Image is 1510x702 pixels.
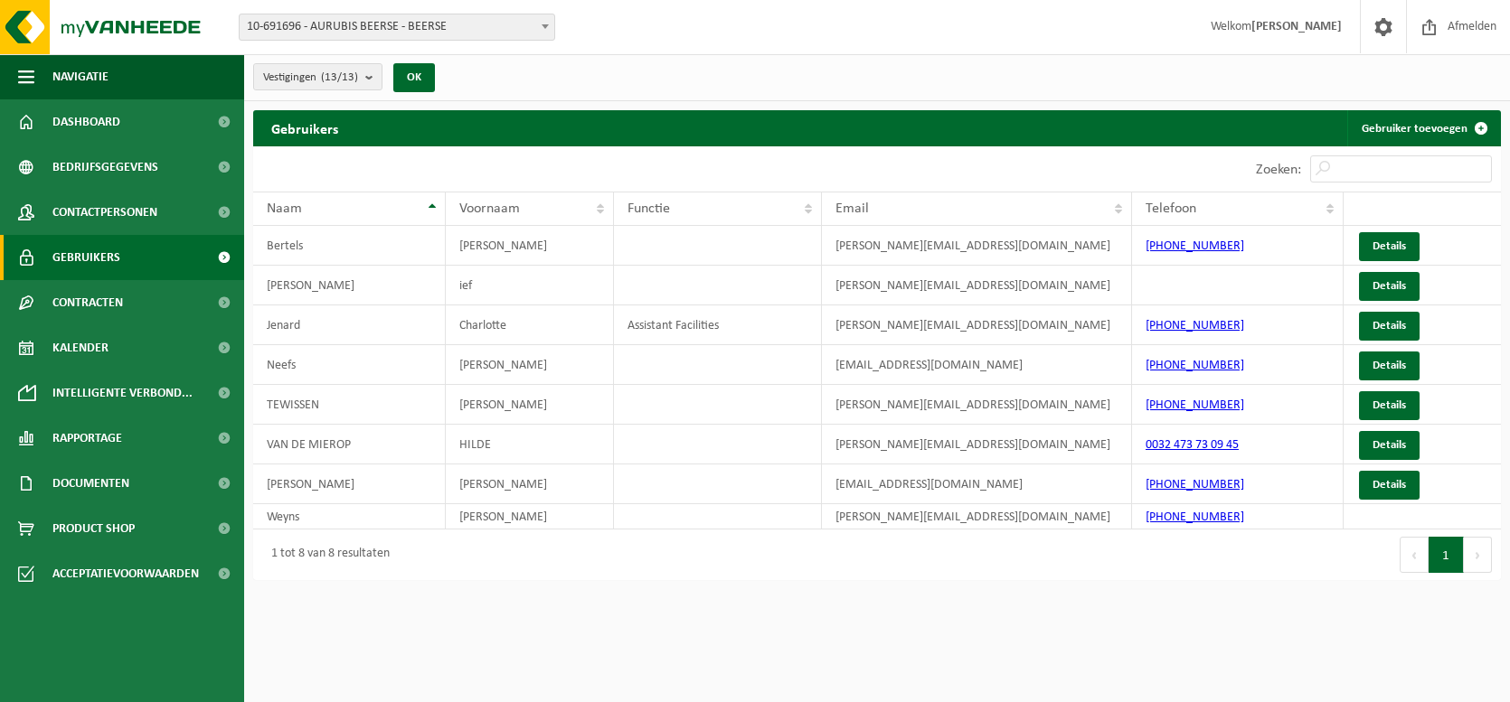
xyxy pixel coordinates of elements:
[1429,537,1464,573] button: 1
[446,266,615,305] td: ief
[822,425,1132,464] td: [PERSON_NAME][EMAIL_ADDRESS][DOMAIN_NAME]
[253,226,446,266] td: Bertels
[52,461,129,506] span: Documenten
[52,54,109,99] span: Navigatie
[1359,351,1420,380] a: Details
[253,63,382,90] button: Vestigingen(13/13)
[321,71,358,83] count: (13/13)
[1359,312,1420,341] a: Details
[253,425,446,464] td: VAN DE MIEROP
[253,504,446,529] td: Weyns
[253,464,446,504] td: [PERSON_NAME]
[822,504,1132,529] td: [PERSON_NAME][EMAIL_ADDRESS][DOMAIN_NAME]
[446,305,615,345] td: Charlotte
[1359,471,1420,500] a: Details
[1146,239,1244,253] a: [PHONE_NUMBER]
[1359,272,1420,301] a: Details
[1146,510,1244,524] a: [PHONE_NUMBER]
[614,305,822,345] td: Assistant Facilities
[822,385,1132,425] td: [PERSON_NAME][EMAIL_ADDRESS][DOMAIN_NAME]
[446,464,615,504] td: [PERSON_NAME]
[52,99,120,145] span: Dashboard
[1256,163,1301,177] label: Zoeken:
[52,280,123,325] span: Contracten
[1359,232,1420,261] a: Details
[52,190,157,235] span: Contactpersonen
[52,370,193,416] span: Intelligente verbond...
[52,145,158,190] span: Bedrijfsgegevens
[52,325,109,370] span: Kalender
[822,305,1132,345] td: [PERSON_NAME][EMAIL_ADDRESS][DOMAIN_NAME]
[1146,201,1196,216] span: Telefoon
[239,14,555,41] span: 10-691696 - AURUBIS BEERSE - BEERSE
[1146,478,1244,491] a: [PHONE_NUMBER]
[267,201,302,216] span: Naam
[628,201,670,216] span: Functie
[52,235,120,280] span: Gebruikers
[822,464,1132,504] td: [EMAIL_ADDRESS][DOMAIN_NAME]
[1146,398,1244,412] a: [PHONE_NUMBER]
[1251,20,1342,33] strong: [PERSON_NAME]
[1146,359,1244,372] a: [PHONE_NUMBER]
[263,64,358,91] span: Vestigingen
[446,504,615,529] td: [PERSON_NAME]
[822,345,1132,385] td: [EMAIL_ADDRESS][DOMAIN_NAME]
[253,110,356,145] h2: Gebruikers
[253,345,446,385] td: Neefs
[240,14,554,40] span: 10-691696 - AURUBIS BEERSE - BEERSE
[52,506,135,551] span: Product Shop
[1347,110,1499,146] a: Gebruiker toevoegen
[253,266,446,305] td: [PERSON_NAME]
[822,226,1132,266] td: [PERSON_NAME][EMAIL_ADDRESS][DOMAIN_NAME]
[446,385,615,425] td: [PERSON_NAME]
[822,266,1132,305] td: [PERSON_NAME][EMAIL_ADDRESS][DOMAIN_NAME]
[262,538,390,571] div: 1 tot 8 van 8 resultaten
[253,305,446,345] td: Jenard
[459,201,520,216] span: Voornaam
[253,385,446,425] td: TEWISSEN
[1359,391,1420,420] a: Details
[1464,537,1492,573] button: Next
[1146,438,1239,452] a: 0032 473 73 09 45
[835,201,869,216] span: Email
[1400,537,1429,573] button: Previous
[1146,319,1244,332] a: [PHONE_NUMBER]
[393,63,435,92] button: OK
[446,226,615,266] td: [PERSON_NAME]
[1359,431,1420,460] a: Details
[52,551,199,596] span: Acceptatievoorwaarden
[446,345,615,385] td: [PERSON_NAME]
[446,425,615,464] td: HILDE
[52,416,122,461] span: Rapportage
